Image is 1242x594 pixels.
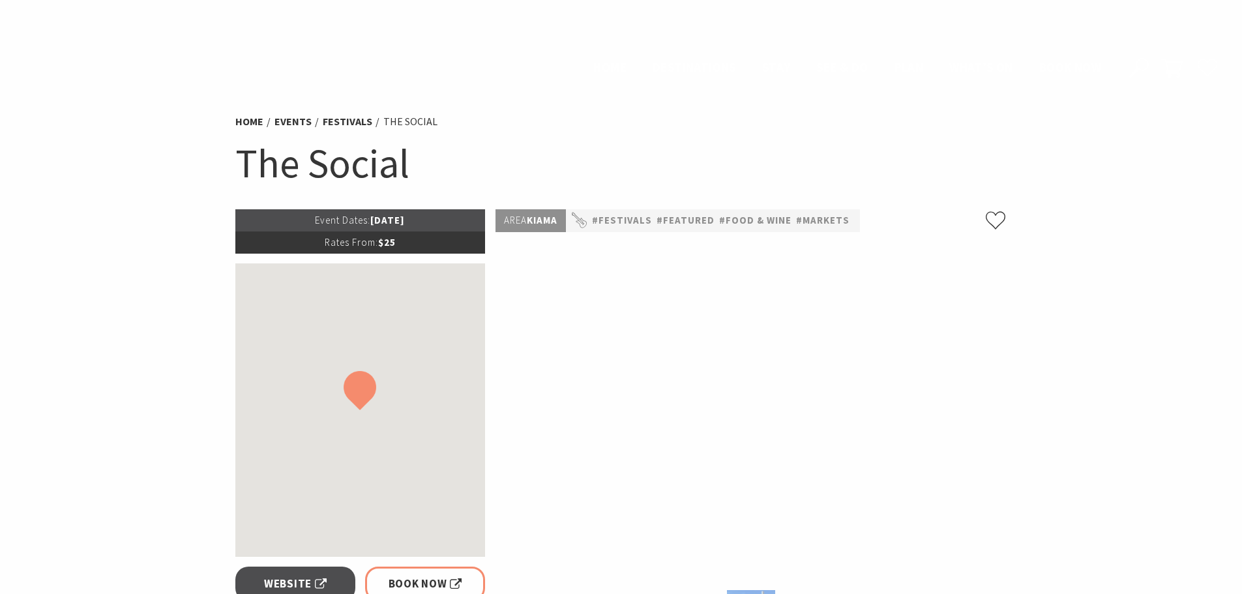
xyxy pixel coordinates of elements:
a: #Festivals [592,213,652,229]
a: #Food & Wine [719,213,791,229]
span: Stay [762,59,791,75]
a: #Featured [657,213,715,229]
span: Rates From: [325,236,378,248]
p: Kiama [495,209,566,232]
span: Book now [1039,59,1101,75]
p: $25 [235,231,486,254]
h1: The Social [235,137,1007,190]
span: Website [264,575,327,593]
span: Event Dates: [315,214,370,226]
span: See & Do [816,59,868,75]
a: #Markets [796,213,850,229]
span: Home [593,59,627,75]
nav: Main Menu [580,57,1114,79]
p: [DATE] [235,209,486,231]
span: Plan [895,59,924,75]
span: Destinations [653,59,736,75]
span: Area [504,214,527,226]
span: Book Now [389,575,462,593]
span: What’s On [949,59,1013,75]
